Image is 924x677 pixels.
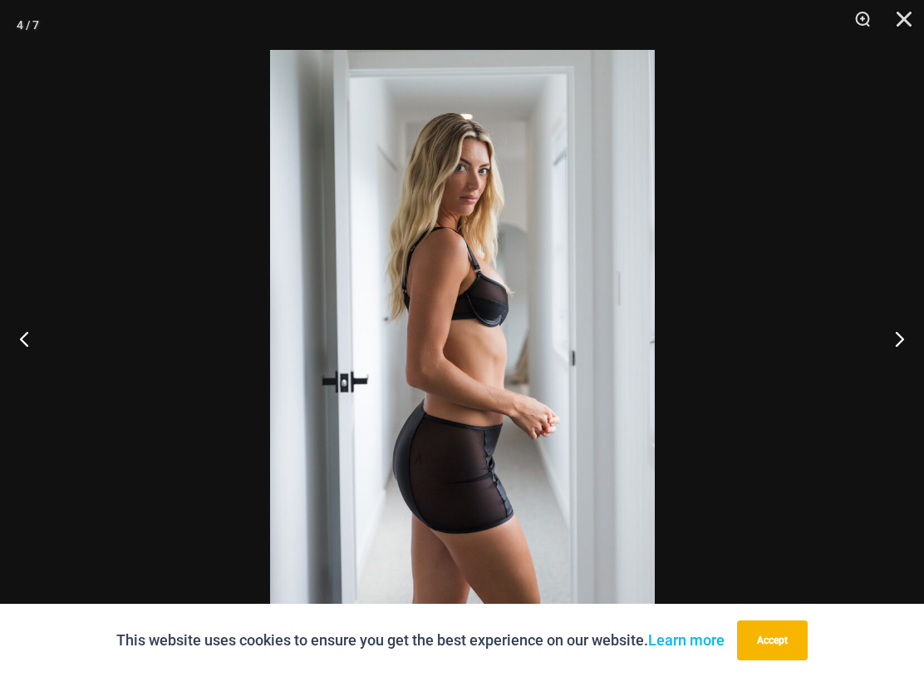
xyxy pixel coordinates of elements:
[737,620,808,660] button: Accept
[116,628,725,653] p: This website uses cookies to ensure you get the best experience on our website.
[862,297,924,380] button: Next
[270,50,655,627] img: Running Wild Midnight 1052 Top 5691 Skirt 03
[648,631,725,649] a: Learn more
[17,12,39,37] div: 4 / 7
